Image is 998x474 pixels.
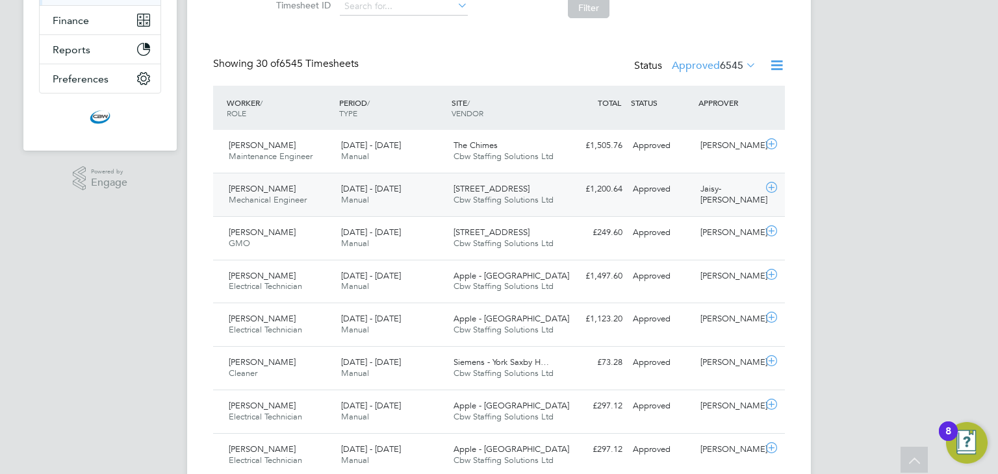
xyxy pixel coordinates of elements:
div: Status [634,57,759,75]
span: The Chimes [454,140,498,151]
div: Showing [213,57,361,71]
div: Jaisy-[PERSON_NAME] [695,179,763,211]
div: £1,505.76 [560,135,628,156]
span: Maintenance Engineer [229,151,313,162]
span: Manual [341,281,369,292]
span: Electrical Technician [229,455,302,466]
span: Apple - [GEOGRAPHIC_DATA] [454,270,569,281]
span: [STREET_ADDRESS] [454,183,530,194]
div: £1,497.60 [560,266,628,287]
span: [DATE] - [DATE] [341,313,401,324]
span: [PERSON_NAME] [229,270,296,281]
span: [DATE] - [DATE] [341,183,401,194]
span: Manual [341,368,369,379]
div: [PERSON_NAME] [695,222,763,243]
span: [DATE] - [DATE] [341,356,401,368]
div: STATUS [628,91,695,114]
span: Manual [341,455,369,466]
div: £297.12 [560,395,628,417]
span: Apple - [GEOGRAPHIC_DATA] [454,443,569,455]
span: Finance [53,14,89,27]
span: Cbw Staffing Solutions Ltd [454,411,554,422]
span: TOTAL [598,97,621,108]
div: [PERSON_NAME] [695,439,763,460]
span: Siemens - York Saxby H… [454,356,549,368]
span: [DATE] - [DATE] [341,140,401,151]
span: Manual [341,151,369,162]
span: [DATE] - [DATE] [341,400,401,411]
span: [DATE] - [DATE] [341,227,401,238]
a: Go to home page [39,106,161,127]
span: / [367,97,370,108]
span: [DATE] - [DATE] [341,443,401,455]
div: PERIOD [336,91,448,125]
span: [PERSON_NAME] [229,443,296,455]
span: Manual [341,194,369,205]
span: Cbw Staffing Solutions Ltd [454,455,554,466]
span: [STREET_ADDRESS] [454,227,530,238]
div: Approved [628,179,695,200]
div: Approved [628,395,695,417]
span: Electrical Technician [229,281,302,292]
div: £249.60 [560,222,628,243]
span: Cbw Staffing Solutions Ltd [454,151,554,162]
div: £1,123.20 [560,308,628,330]
span: 6545 Timesheets [256,57,359,70]
button: Reports [40,35,160,64]
span: Manual [341,324,369,335]
span: TYPE [339,108,357,118]
div: APPROVER [695,91,763,114]
span: [DATE] - [DATE] [341,270,401,281]
button: Open Resource Center, 8 new notifications [946,422,988,464]
span: [PERSON_NAME] [229,313,296,324]
div: [PERSON_NAME] [695,308,763,330]
img: cbwstaffingsolutions-logo-retina.png [90,106,110,127]
span: Powered by [91,166,127,177]
span: [PERSON_NAME] [229,400,296,411]
span: VENDOR [452,108,483,118]
div: Approved [628,222,695,243]
span: Electrical Technician [229,411,302,422]
span: Manual [341,238,369,249]
div: [PERSON_NAME] [695,352,763,373]
span: Cbw Staffing Solutions Ltd [454,281,554,292]
span: Electrical Technician [229,324,302,335]
span: Apple - [GEOGRAPHIC_DATA] [454,313,569,324]
span: Mechanical Engineer [229,194,307,205]
div: £1,200.64 [560,179,628,200]
div: SITE [448,91,561,125]
span: Cbw Staffing Solutions Ltd [454,238,554,249]
span: / [260,97,262,108]
div: [PERSON_NAME] [695,395,763,417]
span: / [467,97,470,108]
div: Approved [628,266,695,287]
span: Apple - [GEOGRAPHIC_DATA] [454,400,569,411]
div: [PERSON_NAME] [695,135,763,156]
span: Cleaner [229,368,257,379]
span: GMO [229,238,250,249]
a: Powered byEngage [73,166,128,191]
span: Reports [53,44,90,56]
label: Approved [672,59,756,72]
div: £73.28 [560,352,628,373]
div: Approved [628,439,695,460]
span: [PERSON_NAME] [229,140,296,151]
span: Preferences [53,73,109,85]
span: 30 of [256,57,279,70]
div: Approved [628,308,695,330]
div: Approved [628,352,695,373]
span: [PERSON_NAME] [229,183,296,194]
span: Cbw Staffing Solutions Ltd [454,368,554,379]
div: WORKER [224,91,336,125]
span: Manual [341,411,369,422]
span: Cbw Staffing Solutions Ltd [454,324,554,335]
div: 8 [945,431,951,448]
span: ROLE [227,108,246,118]
span: [PERSON_NAME] [229,356,296,368]
span: Cbw Staffing Solutions Ltd [454,194,554,205]
span: Engage [91,177,127,188]
div: Approved [628,135,695,156]
button: Finance [40,6,160,34]
span: 6545 [720,59,743,72]
span: [PERSON_NAME] [229,227,296,238]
